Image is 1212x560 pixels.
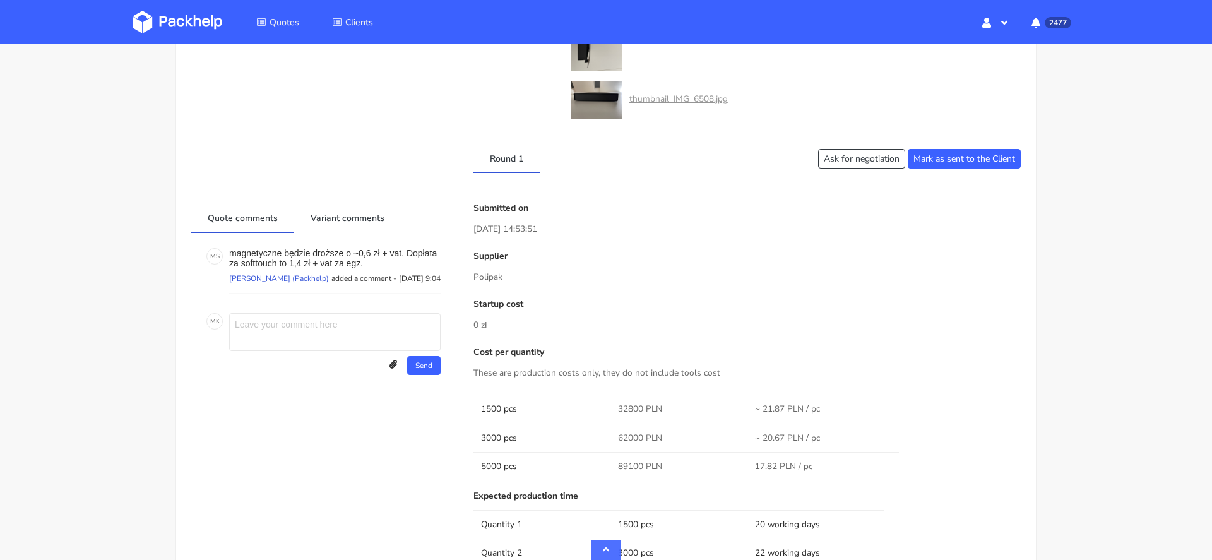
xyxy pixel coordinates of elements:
[329,273,399,283] p: added a comment -
[473,203,1021,213] p: Submitted on
[317,11,388,33] a: Clients
[229,248,441,268] p: magnetyczne będzie droższe o ~0,6 zł + vat. Dopłata za softtouch to 1,4 zł + vat za egz.
[473,491,1021,501] p: Expected production time
[473,270,1021,284] p: Polipak
[241,11,314,33] a: Quotes
[473,510,610,539] td: Quantity 1
[210,248,216,265] span: M
[294,203,401,231] a: Variant comments
[747,510,884,539] td: 20 working days
[473,299,1021,309] p: Startup cost
[755,403,820,415] span: ~ 21.87 PLN / pc
[473,452,610,480] td: 5000 pcs
[407,356,441,375] button: Send
[755,460,812,473] span: 17.82 PLN / pc
[473,424,610,452] td: 3000 pcs
[618,403,662,415] span: 32800 PLN
[473,395,610,423] td: 1500 pcs
[1045,17,1071,28] span: 2477
[473,366,1021,380] p: These are production costs only, they do not include tools cost
[473,144,540,172] a: Round 1
[618,460,662,473] span: 89100 PLN
[473,347,1021,357] p: Cost per quantity
[216,248,220,265] span: S
[610,510,747,539] td: 1500 pcs
[270,16,299,28] span: Quotes
[345,16,373,28] span: Clients
[571,81,622,119] img: f458a353-28db-4ad5-8847-740f6af4956e
[191,203,294,231] a: Quote comments
[755,432,820,444] span: ~ 20.67 PLN / pc
[1021,11,1079,33] button: 2477
[618,432,662,444] span: 62000 PLN
[473,318,1021,332] p: 0 zł
[229,273,329,283] p: [PERSON_NAME] (Packhelp)
[818,149,905,169] button: Ask for negotiation
[473,251,1021,261] p: Supplier
[473,222,1021,236] p: [DATE] 14:53:51
[399,273,441,283] p: [DATE] 9:04
[210,313,216,330] span: M
[629,93,728,105] a: thumbnail_IMG_6508.jpg
[908,149,1021,169] button: Mark as sent to the Client
[133,11,222,33] img: Dashboard
[216,313,220,330] span: K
